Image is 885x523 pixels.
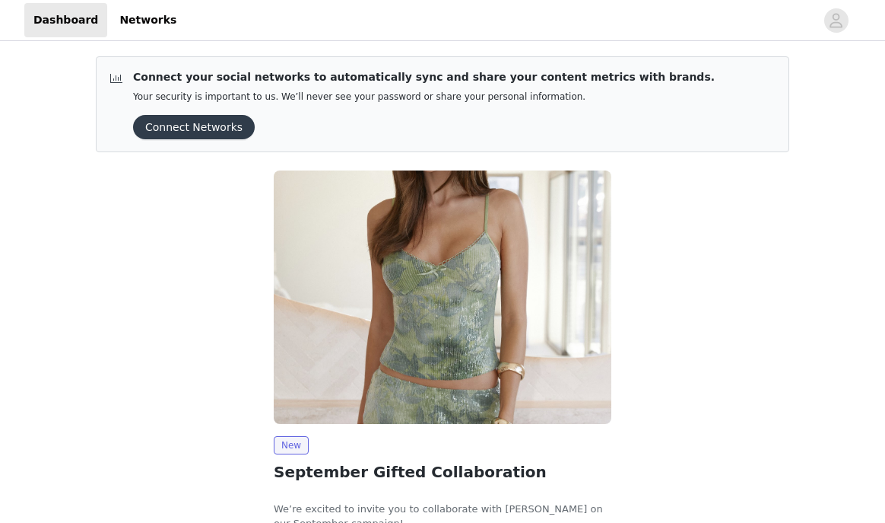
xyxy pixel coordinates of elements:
[110,3,186,37] a: Networks
[274,436,309,454] span: New
[274,461,611,483] h2: September Gifted Collaboration
[133,91,715,103] p: Your security is important to us. We’ll never see your password or share your personal information.
[133,115,255,139] button: Connect Networks
[829,8,843,33] div: avatar
[24,3,107,37] a: Dashboard
[274,171,611,424] img: Peppermayo USA
[133,69,715,85] p: Connect your social networks to automatically sync and share your content metrics with brands.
